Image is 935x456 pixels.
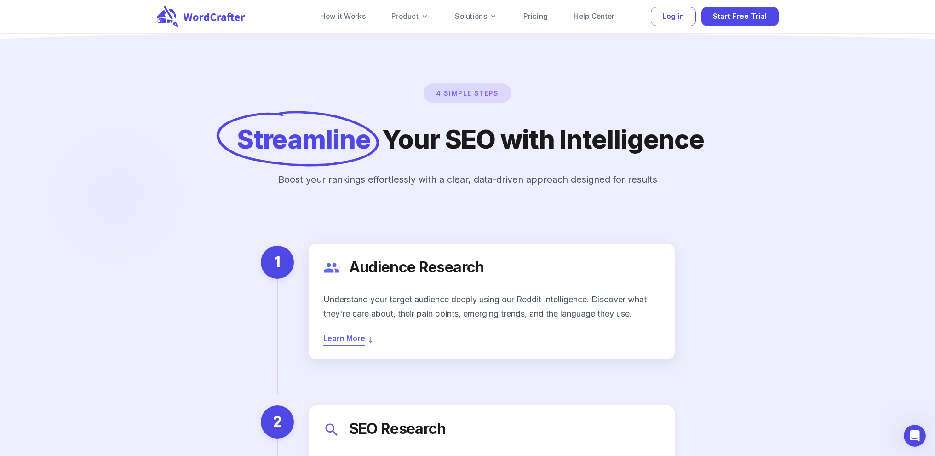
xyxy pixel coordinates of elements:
span: Streamline [237,124,371,155]
a: Help Center [562,7,625,26]
span: Start Free Trial [713,11,767,23]
h2: Your SEO with Intelligence [157,118,779,161]
div: 2 [261,405,294,439]
button: Learn More [323,332,375,345]
a: Product [380,7,440,26]
p: Audience Research [349,259,484,276]
a: How it Works [309,7,377,26]
span: Learn More [323,332,365,345]
p: 4 Simple Steps [425,85,510,102]
p: Understand your target audience deeply using our Reddit Intelligence. Discover what they're care ... [323,293,660,321]
span: Log in [662,11,684,23]
div: 1 [261,246,294,279]
iframe: Intercom live chat [904,425,926,447]
a: Pricing [512,7,559,26]
p: SEO Research [349,420,446,438]
p: Boost your rankings effortlessly with a clear, data-driven approach designed for results [261,172,675,187]
button: Log in [651,7,696,27]
button: Start Free Trial [701,7,779,27]
a: Solutions [444,7,509,26]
